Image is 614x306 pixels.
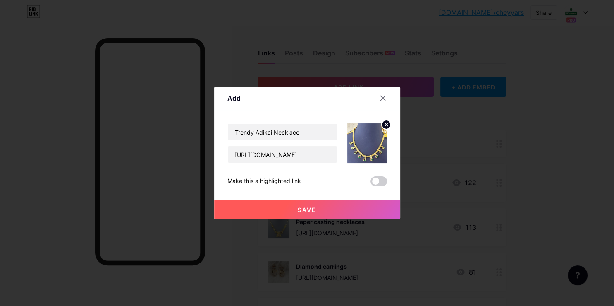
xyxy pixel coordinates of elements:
[227,176,301,186] div: Make this a highlighted link
[227,93,241,103] div: Add
[228,146,337,163] input: URL
[347,123,387,163] img: link_thumbnail
[228,124,337,140] input: Title
[298,206,316,213] span: Save
[214,200,400,219] button: Save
